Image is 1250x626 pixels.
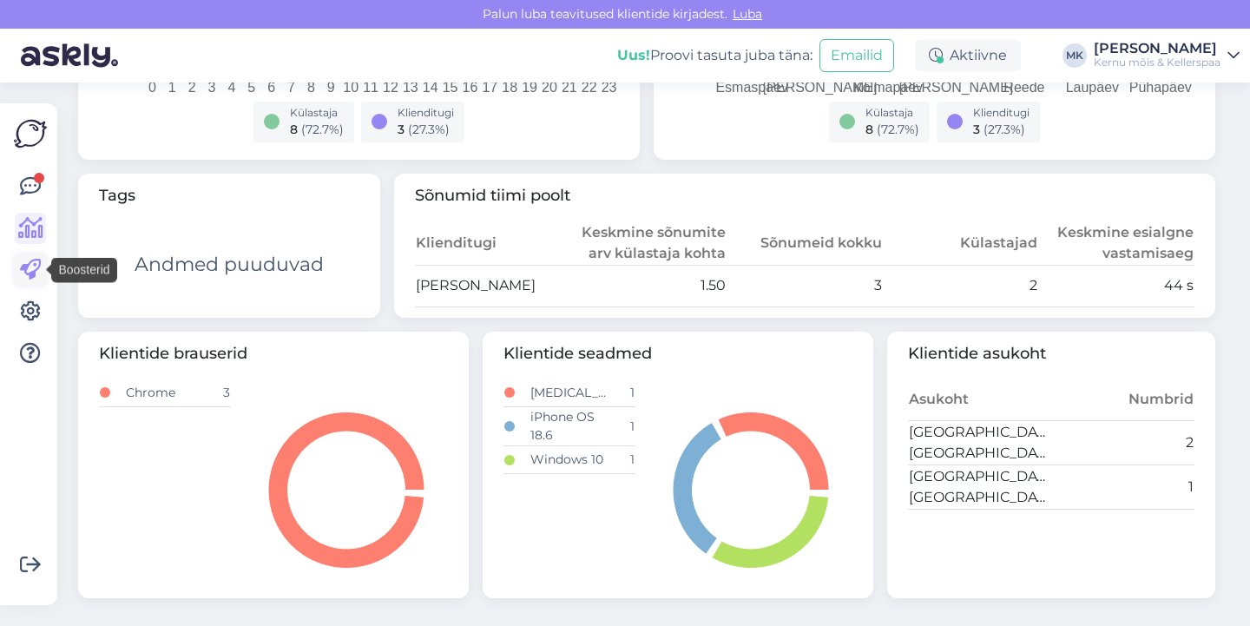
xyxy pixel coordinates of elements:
[398,105,454,121] div: Klienditugi
[727,6,767,22] span: Luba
[188,80,196,95] tspan: 2
[530,407,609,446] td: iPhone OS 18.6
[148,80,156,95] tspan: 0
[398,122,405,137] span: 3
[443,80,458,95] tspan: 15
[294,221,359,263] th: Numbrid
[267,80,275,95] tspan: 6
[1051,379,1194,421] th: Numbrid
[247,80,255,95] tspan: 5
[973,105,1030,121] div: Klienditugi
[973,122,980,137] span: 3
[727,221,883,266] th: Sõnumeid kokku
[1062,43,1087,68] div: MK
[1003,80,1044,95] tspan: Reede
[363,80,378,95] tspan: 11
[908,379,1051,421] th: Asukoht
[502,80,517,95] tspan: 18
[542,80,557,95] tspan: 20
[287,80,295,95] tspan: 7
[908,421,1051,465] td: [GEOGRAPHIC_DATA], [GEOGRAPHIC_DATA]
[617,47,650,63] b: Uus!
[763,80,878,96] tspan: [PERSON_NAME]
[290,122,298,137] span: 8
[415,265,571,306] td: [PERSON_NAME]
[617,45,812,66] div: Proovi tasuta juba täna:
[125,379,204,407] td: Chrome
[227,80,235,95] tspan: 4
[1094,42,1240,69] a: [PERSON_NAME]Kernu mõis & Kellerspaa
[1038,265,1194,306] td: 44 s
[327,80,335,95] tspan: 9
[1066,80,1119,95] tspan: Laupäev
[463,80,478,95] tspan: 16
[408,122,450,137] span: ( 27.3 %)
[715,80,788,95] tspan: Esmaspäev
[883,265,1039,306] td: 2
[609,379,635,407] td: 1
[1051,421,1194,465] td: 2
[128,68,135,82] tspan: 0
[1051,465,1194,510] td: 1
[984,122,1025,137] span: ( 27.3 %)
[51,258,116,283] div: Boosterid
[609,446,635,474] td: 1
[915,40,1021,71] div: Aktiivne
[1038,221,1194,266] th: Keskmine esialgne vastamisaeg
[423,80,438,95] tspan: 14
[530,446,609,474] td: Windows 10
[1094,42,1220,56] div: [PERSON_NAME]
[301,122,344,137] span: ( 72.7 %)
[727,265,883,306] td: 3
[343,80,359,95] tspan: 10
[883,221,1039,266] th: Külastajad
[582,80,597,95] tspan: 22
[403,80,418,95] tspan: 13
[99,184,359,208] span: Tags
[530,379,609,407] td: [MEDICAL_DATA]
[877,122,919,137] span: ( 72.7 %)
[609,407,635,446] td: 1
[899,80,1014,96] tspan: [PERSON_NAME]
[290,105,344,121] div: Külastaja
[307,80,315,95] tspan: 8
[135,250,324,279] div: Andmed puuduvad
[383,80,398,95] tspan: 12
[703,68,711,82] tspan: 0
[1094,56,1220,69] div: Kernu mõis & Kellerspaa
[853,80,923,95] tspan: Kolmapäev
[415,184,1195,208] span: Sõnumid tiimi poolt
[415,221,571,266] th: Klienditugi
[865,122,873,137] span: 8
[99,342,448,366] span: Klientide brauserid
[205,379,231,407] td: 3
[503,342,852,366] span: Klientide seadmed
[908,465,1051,510] td: [GEOGRAPHIC_DATA], [GEOGRAPHIC_DATA]
[1129,80,1192,95] tspan: Pühapäev
[562,80,577,95] tspan: 21
[570,221,727,266] th: Keskmine sõnumite arv külastaja kohta
[908,342,1194,366] span: Klientide asukoht
[819,39,894,72] button: Emailid
[482,80,497,95] tspan: 17
[14,117,47,150] img: Askly Logo
[208,80,216,95] tspan: 3
[865,105,919,121] div: Külastaja
[570,265,727,306] td: 1.50
[522,80,537,95] tspan: 19
[602,80,617,95] tspan: 23
[168,80,176,95] tspan: 1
